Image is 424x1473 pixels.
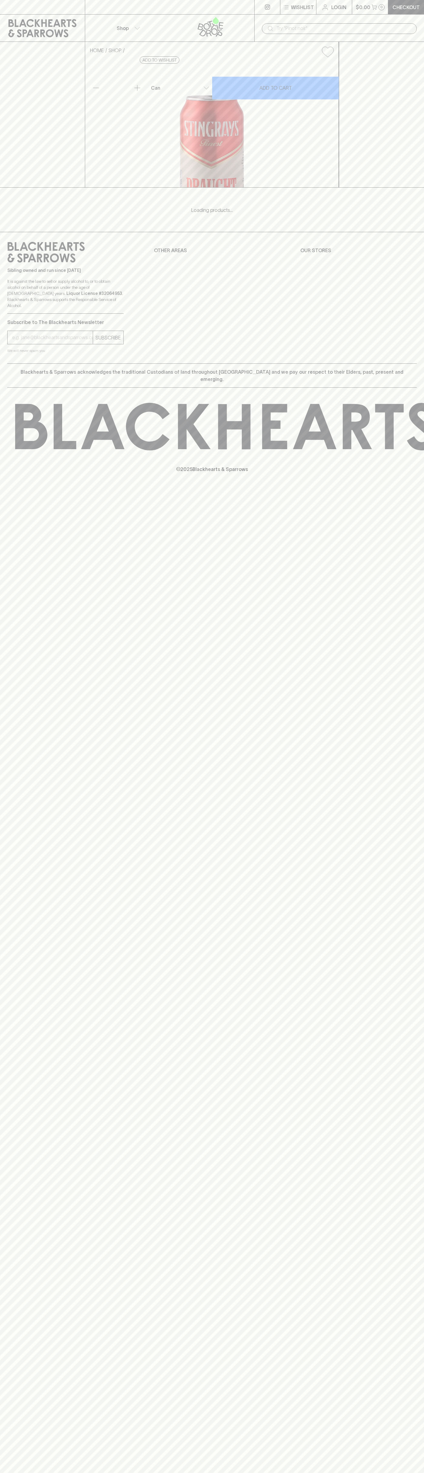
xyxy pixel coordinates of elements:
img: 77657.png [85,62,339,187]
div: Can [149,82,212,94]
button: ADD TO CART [212,77,339,99]
p: OTHER AREAS [154,247,270,254]
button: Shop [85,15,170,42]
p: Can [151,84,160,92]
button: Add to wishlist [319,44,336,60]
p: Sibling owned and run since [DATE] [7,267,124,273]
p: We will never spam you [7,348,124,354]
p: OUR STORES [300,247,417,254]
p: It is against the law to sell or supply alcohol to, or to obtain alcohol on behalf of a person un... [7,278,124,309]
button: Add to wishlist [140,56,179,64]
p: $0.00 [356,4,370,11]
p: Loading products... [6,206,418,214]
button: SUBSCRIBE [93,331,123,344]
p: Shop [117,25,129,32]
p: SUBSCRIBE [95,334,121,341]
p: ⠀ [85,4,90,11]
p: Blackhearts & Sparrows acknowledges the traditional Custodians of land throughout [GEOGRAPHIC_DAT... [12,368,412,383]
input: e.g. jane@blackheartsandsparrows.com.au [12,333,93,342]
strong: Liquor License #32064953 [66,291,122,296]
p: Checkout [392,4,420,11]
a: SHOP [109,48,122,53]
input: Try "Pinot noir" [276,24,412,33]
p: Subscribe to The Blackhearts Newsletter [7,319,124,326]
p: ADD TO CART [259,84,292,92]
a: HOME [90,48,104,53]
p: Wishlist [291,4,314,11]
p: Login [331,4,346,11]
p: 0 [380,5,383,9]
